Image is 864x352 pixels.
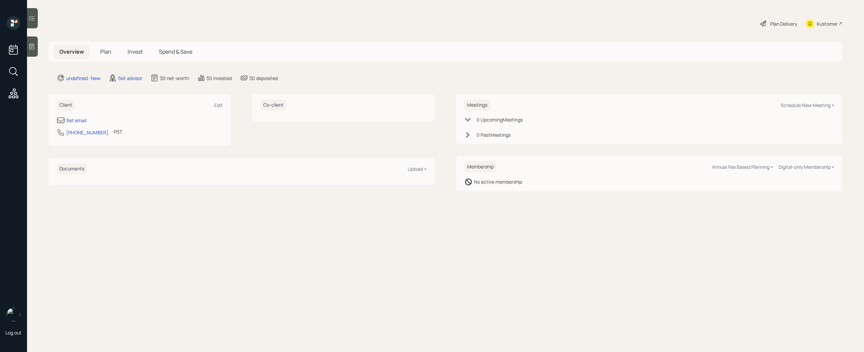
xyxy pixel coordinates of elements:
h6: Membership [464,161,496,172]
div: 0 Past Meeting s [477,131,511,138]
h6: Documents [57,163,87,174]
div: Plan Delivery [770,20,797,27]
div: No active membership [474,178,522,185]
div: Log out [5,329,22,336]
div: [PHONE_NUMBER] [66,129,108,136]
div: PST [114,128,122,135]
span: Invest [128,48,143,55]
div: $0 invested [207,75,232,82]
span: Overview [59,48,84,55]
span: Spend & Save [159,48,192,55]
div: $0 deposited [249,75,278,82]
div: 0 Upcoming Meeting s [477,116,523,123]
span: Plan [100,48,111,55]
h6: Client [57,100,75,111]
div: Set advisor [118,75,142,82]
h6: Meetings [464,100,490,111]
img: retirable_logo.png [7,308,20,321]
div: undefined · New [66,75,101,82]
div: Digital-only Membership + [779,164,834,170]
div: Schedule New Meeting + [781,102,834,108]
div: $0 net-worth [160,75,189,82]
div: Annual Fee Based Planning + [712,164,773,170]
div: Edit [214,102,223,108]
div: Upload + [408,166,427,172]
div: Set email [66,117,86,124]
h6: Co-client [261,100,286,111]
div: Kustomer [817,20,838,27]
